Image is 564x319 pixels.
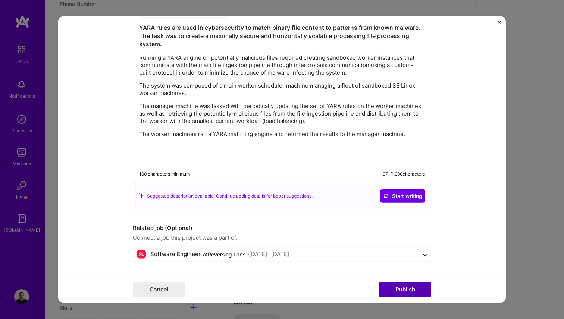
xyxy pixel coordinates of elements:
[203,250,245,258] div: at Reversing Labs
[248,250,289,258] div: · [DATE] - [DATE]
[139,54,425,76] p: Running a YARA engine on potentially malicious files required creating sandboxed worker instances...
[139,171,190,177] div: 100 characters minimum
[139,23,425,48] h3: YARA rules are used in cybersecurity to match binary file content to patterns from known malware....
[139,192,313,200] div: Suggested description available. Continue adding details for better suggestions.
[133,223,431,232] label: Related job (Optional)
[383,171,425,177] div: 971 / 1,000 characters
[383,193,388,198] i: icon CrystalBallWhite
[498,20,501,28] button: Close
[133,233,431,242] span: Connect a job this project was a part of.
[139,193,144,198] i: icon SuggestedTeams
[133,282,185,297] button: Cancel
[379,282,431,297] button: Publish
[139,102,425,124] p: The manager machine was tasked with periodically updating the set of YARA rules on the worker mac...
[383,192,422,199] span: Start writing
[139,130,425,138] p: The worker machines ran a YARA matching engine and returned the results to the manager machine.
[380,189,425,202] button: Start writing
[137,250,146,259] img: Company logo
[139,82,425,97] p: The system was composed of a main worker scheduler machine managing a fleet of sandboxed SE Linux...
[150,250,201,258] div: Software Engineer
